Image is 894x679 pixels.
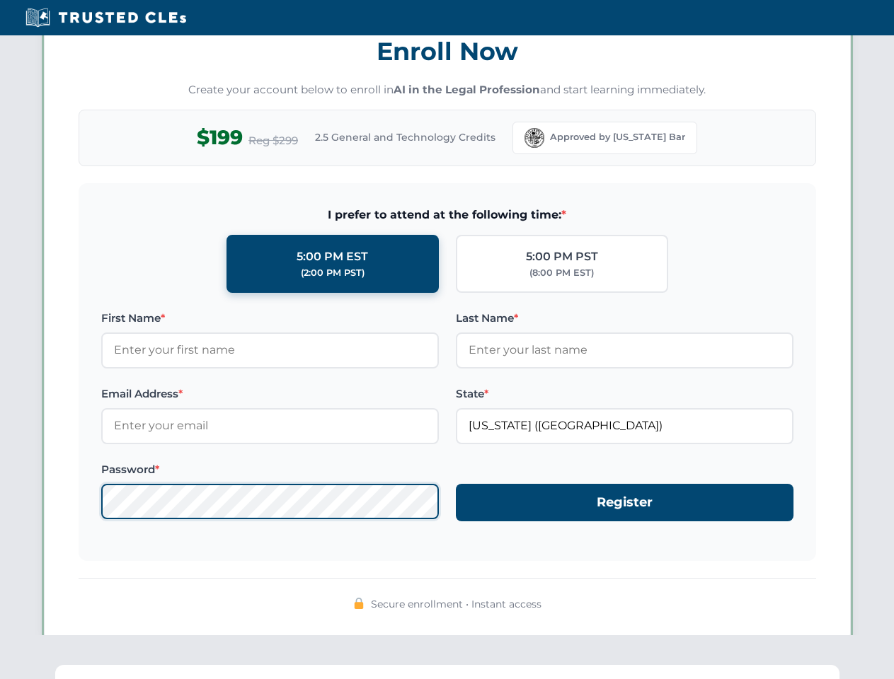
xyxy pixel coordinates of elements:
[301,266,365,280] div: (2:00 PM PST)
[353,598,365,609] img: 🔒
[248,132,298,149] span: Reg $299
[79,82,816,98] p: Create your account below to enroll in and start learning immediately.
[526,248,598,266] div: 5:00 PM PST
[101,385,439,402] label: Email Address
[79,29,816,74] h3: Enroll Now
[456,484,793,521] button: Register
[550,130,685,144] span: Approved by [US_STATE] Bar
[525,128,544,148] img: Florida Bar
[101,461,439,478] label: Password
[456,385,793,402] label: State
[529,266,594,280] div: (8:00 PM EST)
[394,83,540,96] strong: AI in the Legal Profession
[197,122,243,153] span: $199
[456,310,793,327] label: Last Name
[101,408,439,443] input: Enter your email
[21,7,190,28] img: Trusted CLEs
[315,129,495,145] span: 2.5 General and Technology Credits
[101,332,439,368] input: Enter your first name
[371,596,541,612] span: Secure enrollment • Instant access
[101,206,793,224] span: I prefer to attend at the following time:
[456,408,793,443] input: Florida (FL)
[101,310,439,327] label: First Name
[297,248,368,266] div: 5:00 PM EST
[456,332,793,368] input: Enter your last name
